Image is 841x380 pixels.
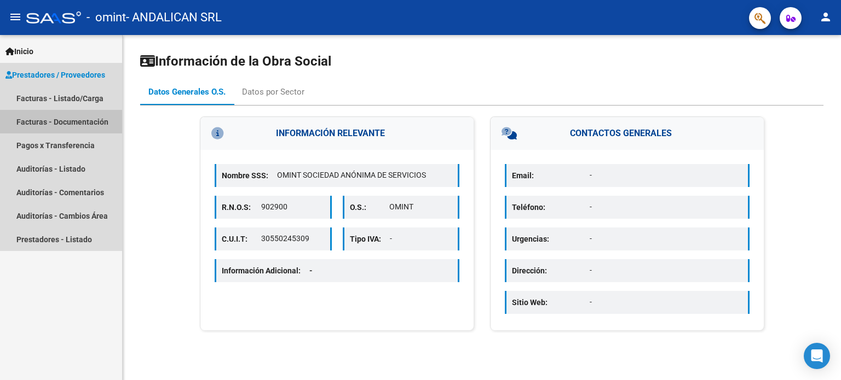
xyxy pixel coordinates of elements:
[309,266,313,275] span: -
[590,233,742,244] p: -
[222,233,261,245] p: C.U.I.T:
[148,86,226,98] div: Datos Generales O.S.
[222,201,261,213] p: R.N.O.S:
[390,233,453,244] p: -
[512,233,590,245] p: Urgencias:
[5,45,33,57] span: Inicio
[261,201,324,213] p: 902900
[242,86,304,98] div: Datos por Sector
[261,233,324,244] p: 30550245309
[222,169,277,182] p: Nombre SSS:
[140,52,823,70] h1: Información de la Obra Social
[126,5,222,30] span: - ANDALICAN SRL
[590,265,742,276] p: -
[5,69,105,81] span: Prestadores / Proveedores
[512,169,590,182] p: Email:
[819,10,832,24] mat-icon: person
[512,265,590,277] p: Dirección:
[804,343,830,369] div: Open Intercom Messenger
[389,201,452,213] p: OMINT
[512,201,590,213] p: Teléfono:
[590,201,742,213] p: -
[350,201,389,213] p: O.S.:
[87,5,126,30] span: - omint
[222,265,321,277] p: Información Adicional:
[512,296,590,308] p: Sitio Web:
[350,233,390,245] p: Tipo IVA:
[491,117,764,150] h3: CONTACTOS GENERALES
[590,169,742,181] p: -
[277,169,452,181] p: OMINT SOCIEDAD ANÓNIMA DE SERVICIOS
[590,296,742,308] p: -
[9,10,22,24] mat-icon: menu
[200,117,474,150] h3: INFORMACIÓN RELEVANTE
